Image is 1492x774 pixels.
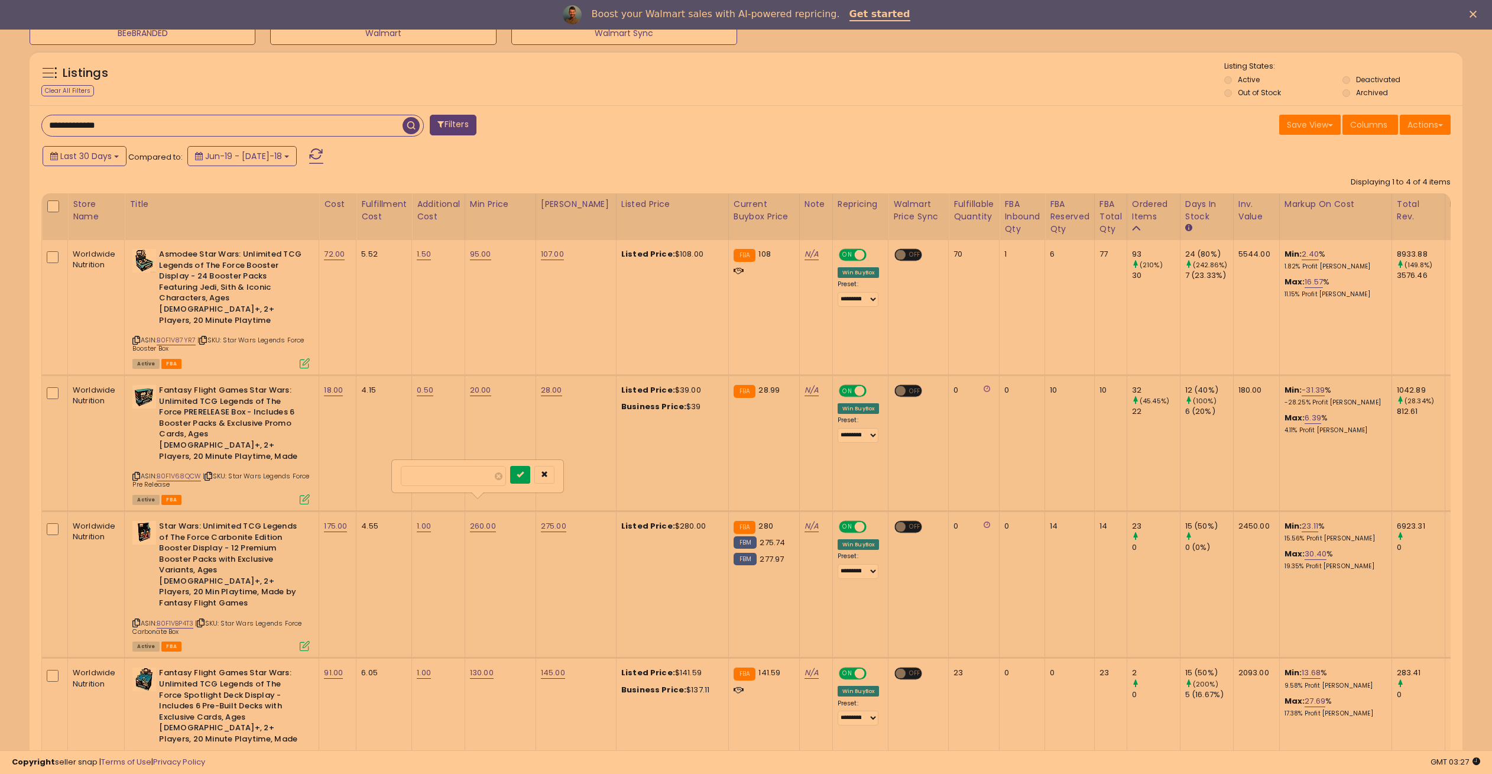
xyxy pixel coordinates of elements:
[132,249,156,273] img: 512KD2IFPGL._SL40_.jpg
[1238,198,1274,223] div: Inv. value
[621,520,675,532] b: Listed Price:
[43,146,127,166] button: Last 30 Days
[1185,223,1192,234] small: Days In Stock.
[361,668,403,678] div: 6.05
[1285,520,1302,532] b: Min:
[159,385,303,465] b: Fantasy Flight Games Star Wars: Unlimited TCG Legends of The Force PRERELEASE Box - Includes 6 Bo...
[128,151,183,163] span: Compared to:
[470,520,496,532] a: 260.00
[132,521,156,545] img: 41-nsJmvIbL._SL40_.jpg
[1193,396,1217,406] small: (100%)
[129,198,314,210] div: Title
[1285,668,1383,689] div: %
[953,198,994,223] div: Fulfillable Quantity
[1397,249,1445,260] div: 8933.88
[430,115,476,135] button: Filters
[621,248,675,260] b: Listed Price:
[1185,198,1228,223] div: Days In Stock
[838,403,880,414] div: Win BuyBox
[1356,75,1400,85] label: Deactivated
[1285,535,1383,543] p: 15.56% Profit [PERSON_NAME]
[1285,276,1305,287] b: Max:
[1004,198,1040,235] div: FBA inbound Qty
[1238,249,1270,260] div: 5544.00
[470,667,494,679] a: 130.00
[1285,548,1305,559] b: Max:
[132,668,156,691] img: 51HPrZ7gMOL._SL40_.jpg
[73,249,115,270] div: Worldwide Nutrition
[132,618,301,636] span: | SKU: Star Wars Legends Force Carbonate Box
[1185,270,1233,281] div: 7 (23.33%)
[1285,682,1383,690] p: 9.58% Profit [PERSON_NAME]
[1305,412,1321,424] a: 6.39
[324,520,347,532] a: 175.00
[1238,385,1270,396] div: 180.00
[541,248,564,260] a: 107.00
[511,21,737,45] button: Walmart Sync
[621,401,686,412] b: Business Price:
[1350,119,1387,131] span: Columns
[734,536,757,549] small: FBM
[906,522,925,532] span: OFF
[865,522,884,532] span: OFF
[324,667,343,679] a: 91.00
[805,198,828,210] div: Note
[541,667,565,679] a: 145.00
[1285,710,1383,718] p: 17.38% Profit [PERSON_NAME]
[758,384,780,396] span: 28.99
[1285,385,1383,407] div: %
[734,668,755,681] small: FBA
[953,668,990,678] div: 23
[1285,277,1383,299] div: %
[1450,401,1471,412] strong: Max:
[1285,695,1305,707] b: Max:
[30,21,255,45] button: BEeBRANDED
[1185,521,1233,532] div: 15 (50%)
[153,756,205,767] a: Privacy Policy
[1285,696,1383,718] div: %
[563,5,582,24] img: Profile image for Adrian
[760,553,784,565] span: 277.97
[1305,548,1326,560] a: 30.40
[417,248,431,260] a: 1.50
[849,8,910,21] a: Get started
[1285,426,1383,435] p: 4.11% Profit [PERSON_NAME]
[1450,684,1471,695] strong: Max:
[621,249,719,260] div: $108.00
[324,198,351,210] div: Cost
[1132,542,1180,553] div: 0
[1050,385,1085,396] div: 10
[1132,198,1175,223] div: Ordered Items
[734,553,757,565] small: FBM
[1132,689,1180,700] div: 0
[1431,756,1480,767] span: 2025-08-18 03:27 GMT
[417,384,433,396] a: 0.50
[1185,406,1233,417] div: 6 (20%)
[41,85,94,96] div: Clear All Filters
[840,386,855,396] span: ON
[621,401,719,412] div: $39
[159,668,303,747] b: Fantasy Flight Games Star Wars: Unlimited TCG Legends of The Force Spotlight Deck Display - Inclu...
[1285,399,1383,407] p: -28.25% Profit [PERSON_NAME]
[63,65,108,82] h5: Listings
[1050,521,1085,532] div: 14
[838,267,880,278] div: Win BuyBox
[953,385,990,396] div: 0
[1285,249,1383,271] div: %
[734,521,755,534] small: FBA
[1342,115,1398,135] button: Columns
[953,249,990,260] div: 70
[621,667,675,678] b: Listed Price:
[621,385,719,396] div: $39.00
[734,249,755,262] small: FBA
[1050,668,1085,678] div: 0
[417,198,460,223] div: Additional Cost
[1099,198,1122,235] div: FBA Total Qty
[324,248,345,260] a: 72.00
[470,384,491,396] a: 20.00
[805,248,819,260] a: N/A
[1450,520,1468,532] strong: Min:
[838,416,880,443] div: Preset:
[1132,385,1180,396] div: 32
[1356,88,1388,98] label: Archived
